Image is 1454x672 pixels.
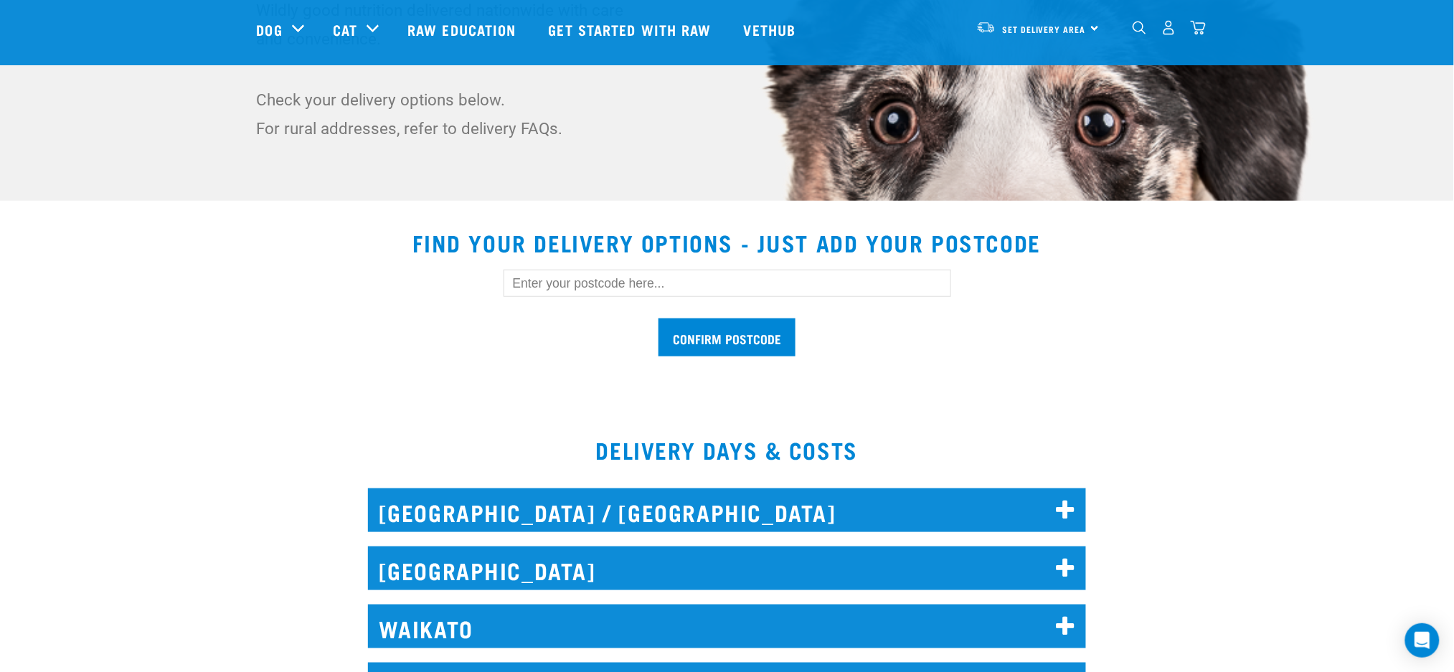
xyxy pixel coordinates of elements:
img: home-icon@2x.png [1191,20,1206,35]
h2: [GEOGRAPHIC_DATA] / [GEOGRAPHIC_DATA] [368,488,1087,532]
h2: [GEOGRAPHIC_DATA] [368,546,1087,590]
a: Get started with Raw [534,1,730,58]
img: home-icon-1@2x.png [1133,21,1146,34]
a: Vethub [730,1,814,58]
p: Check your delivery options below. For rural addresses, refer to delivery FAQs. [257,85,633,143]
a: Raw Education [393,1,534,58]
img: user.png [1161,20,1176,35]
a: Dog [257,19,283,40]
h2: WAIKATO [368,605,1087,648]
input: Enter your postcode here... [504,270,951,297]
a: Cat [333,19,357,40]
img: van-moving.png [976,21,996,34]
div: Open Intercom Messenger [1405,623,1440,658]
span: Set Delivery Area [1003,27,1086,32]
input: Confirm postcode [658,318,796,356]
h2: Find your delivery options - just add your postcode [17,229,1437,255]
